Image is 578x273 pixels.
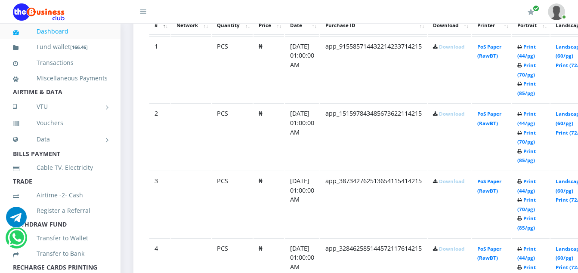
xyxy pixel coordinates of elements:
[13,158,108,178] a: Cable TV, Electricity
[13,201,108,221] a: Register a Referral
[439,110,464,117] a: Download
[13,244,108,264] a: Transfer to Bank
[477,110,501,126] a: PoS Paper (RawBT)
[517,196,536,212] a: Print (70/pg)
[528,9,534,15] i: Renew/Upgrade Subscription
[477,178,501,194] a: PoS Paper (RawBT)
[13,68,108,88] a: Miscellaneous Payments
[517,148,536,164] a: Print (85/pg)
[517,110,536,126] a: Print (44/pg)
[517,62,536,78] a: Print (70/pg)
[13,228,108,248] a: Transfer to Wallet
[13,129,108,150] a: Data
[70,44,88,50] small: [ ]
[517,215,536,231] a: Print (85/pg)
[8,234,25,248] a: Chat for support
[253,171,284,237] td: ₦
[517,129,536,145] a: Print (70/pg)
[439,43,464,50] a: Download
[285,171,319,237] td: [DATE] 01:00:00 AM
[13,3,65,21] img: Logo
[149,36,170,103] td: 1
[6,213,27,227] a: Chat for support
[320,36,427,103] td: app_915585714432214233714215
[517,245,536,261] a: Print (44/pg)
[212,36,253,103] td: PCS
[13,37,108,57] a: Fund wallet[166.46]
[320,171,427,237] td: app_387342762513654115414215
[13,185,108,205] a: Airtime -2- Cash
[517,178,536,194] a: Print (44/pg)
[72,44,86,50] b: 166.46
[13,21,108,41] a: Dashboard
[253,103,284,170] td: ₦
[13,113,108,133] a: Vouchers
[212,171,253,237] td: PCS
[517,80,536,96] a: Print (85/pg)
[13,96,108,117] a: VTU
[548,3,565,20] img: User
[149,171,170,237] td: 3
[212,103,253,170] td: PCS
[285,103,319,170] td: [DATE] 01:00:00 AM
[477,245,501,261] a: PoS Paper (RawBT)
[533,5,539,12] span: Renew/Upgrade Subscription
[439,178,464,184] a: Download
[285,36,319,103] td: [DATE] 01:00:00 AM
[477,43,501,59] a: PoS Paper (RawBT)
[149,103,170,170] td: 2
[253,36,284,103] td: ₦
[13,53,108,73] a: Transactions
[320,103,427,170] td: app_151597843485673622114215
[517,43,536,59] a: Print (44/pg)
[439,245,464,252] a: Download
